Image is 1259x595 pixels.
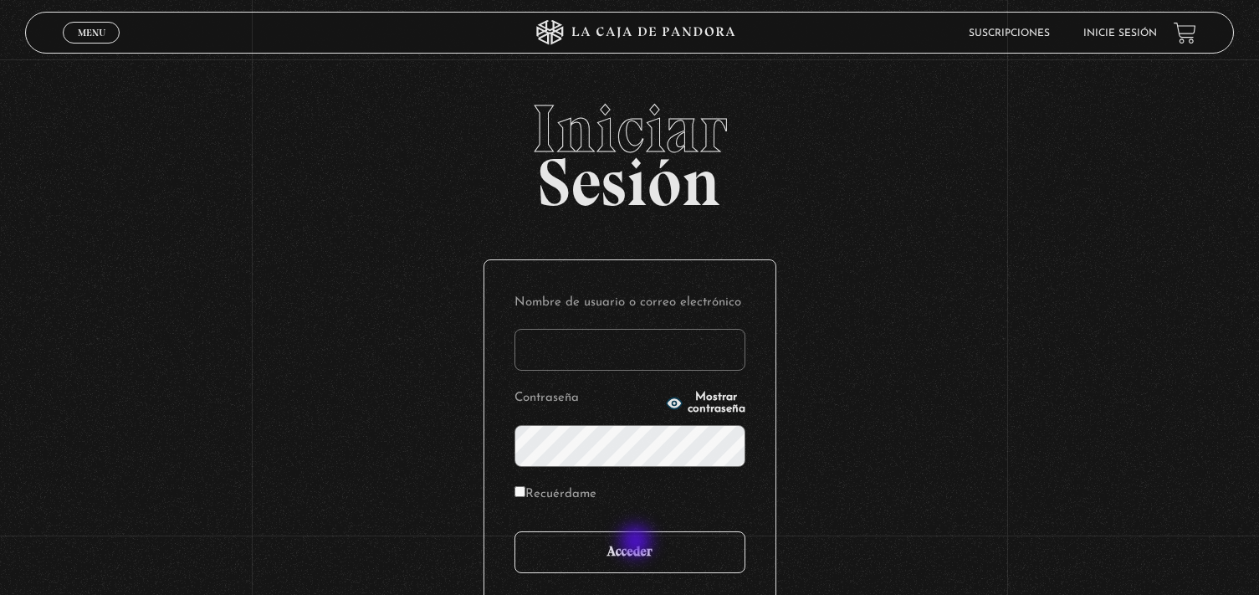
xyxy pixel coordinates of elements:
[514,531,745,573] input: Acceder
[514,486,525,497] input: Recuérdame
[78,28,105,38] span: Menu
[969,28,1050,38] a: Suscripciones
[25,95,1234,203] h2: Sesión
[514,482,596,508] label: Recuérdame
[1174,22,1196,44] a: View your shopping cart
[514,386,661,412] label: Contraseña
[1083,28,1157,38] a: Inicie sesión
[25,95,1234,162] span: Iniciar
[666,392,745,415] button: Mostrar contraseña
[688,392,745,415] span: Mostrar contraseña
[514,290,745,316] label: Nombre de usuario o correo electrónico
[72,42,111,54] span: Cerrar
